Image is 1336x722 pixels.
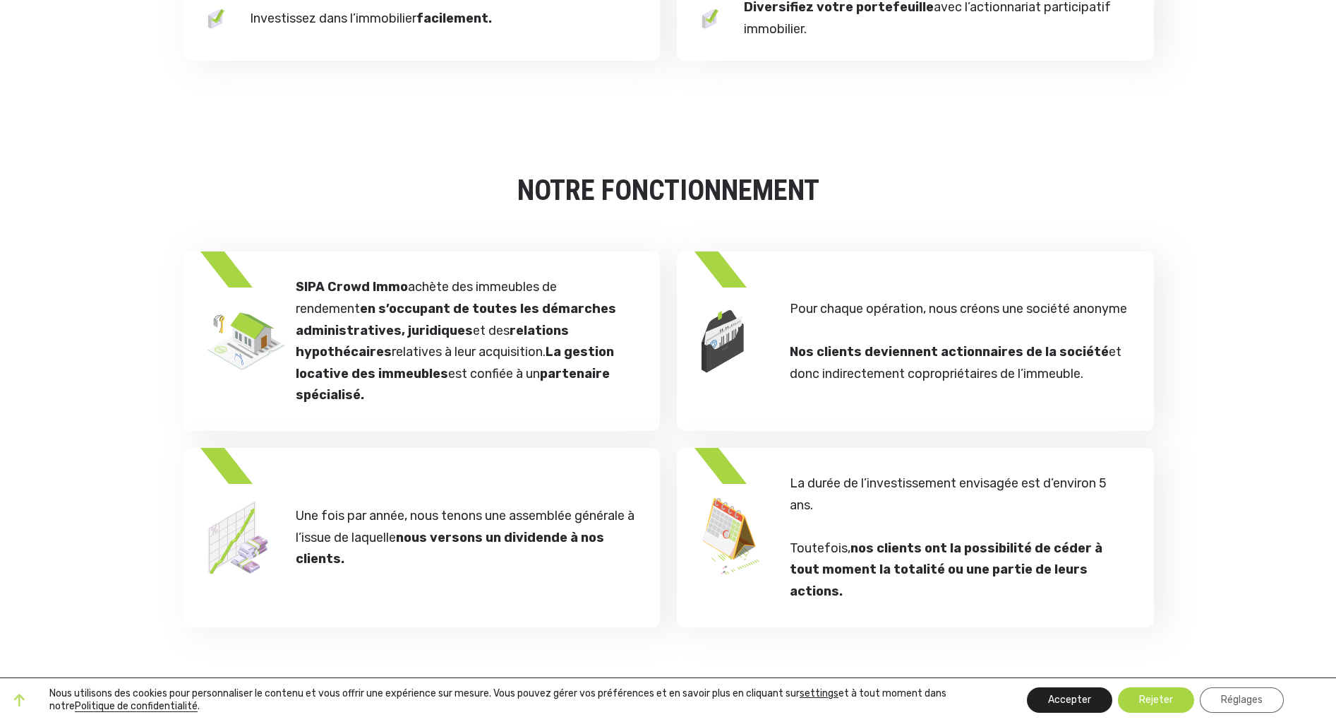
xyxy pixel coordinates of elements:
[790,540,1102,599] strong: nos clients ont la possibilité de céder à tout moment la totalité ou une partie de leurs actions.
[207,312,285,370] img: icon-one
[250,8,492,30] p: Investissez dans l’immobilier
[207,500,268,574] img: icon-three
[416,11,492,26] strong: facilement.
[790,473,1129,516] p: La durée de l’investissement envisagée est d’environ 5 ans.
[296,301,616,338] strong: en s’occupant de toutes les démarches administratives, juridiques
[1200,687,1284,713] button: Réglages
[790,344,1109,360] strong: Nos clients deviennent actionnaires de la société
[296,279,408,295] strong: SIPA Crowd Immo
[702,498,766,577] img: icon-four
[296,505,635,570] p: Une fois par année, nous tenons une assemblée générale à l’issue de laquelle
[49,687,984,713] p: Nous utilisons des cookies pour personnaliser le contenu et vous offrir une expérience sur mesure...
[296,530,604,567] strong: nous versons un dividende à nos clients.
[702,9,719,30] img: listing_icon
[800,687,838,700] button: settings
[75,700,198,712] a: Politique de confidentialité
[790,538,1129,603] p: Toutefois,
[1118,687,1194,713] button: Rejeter
[4,180,13,189] input: J'accepte de recevoir des communications de SIPA crowd immo
[183,172,1154,209] h2: NOTRE FONCTIONNEMENT
[1027,687,1112,713] button: Accepter
[18,177,356,191] p: J'accepte de recevoir des communications de SIPA crowd immo
[790,341,1129,384] p: et donc indirectement copropriétaires de l’immeuble.
[207,9,225,30] img: listing_icon
[702,310,744,373] img: icon-two
[296,344,614,381] strong: La gestion locative des immeubles
[296,276,635,406] p: achète des immeubles de rendement et des relatives à leur acquisition. est confiée à un
[286,58,342,71] span: Téléphone
[790,298,1129,320] p: Pour chaque opération, nous créons une société anonyme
